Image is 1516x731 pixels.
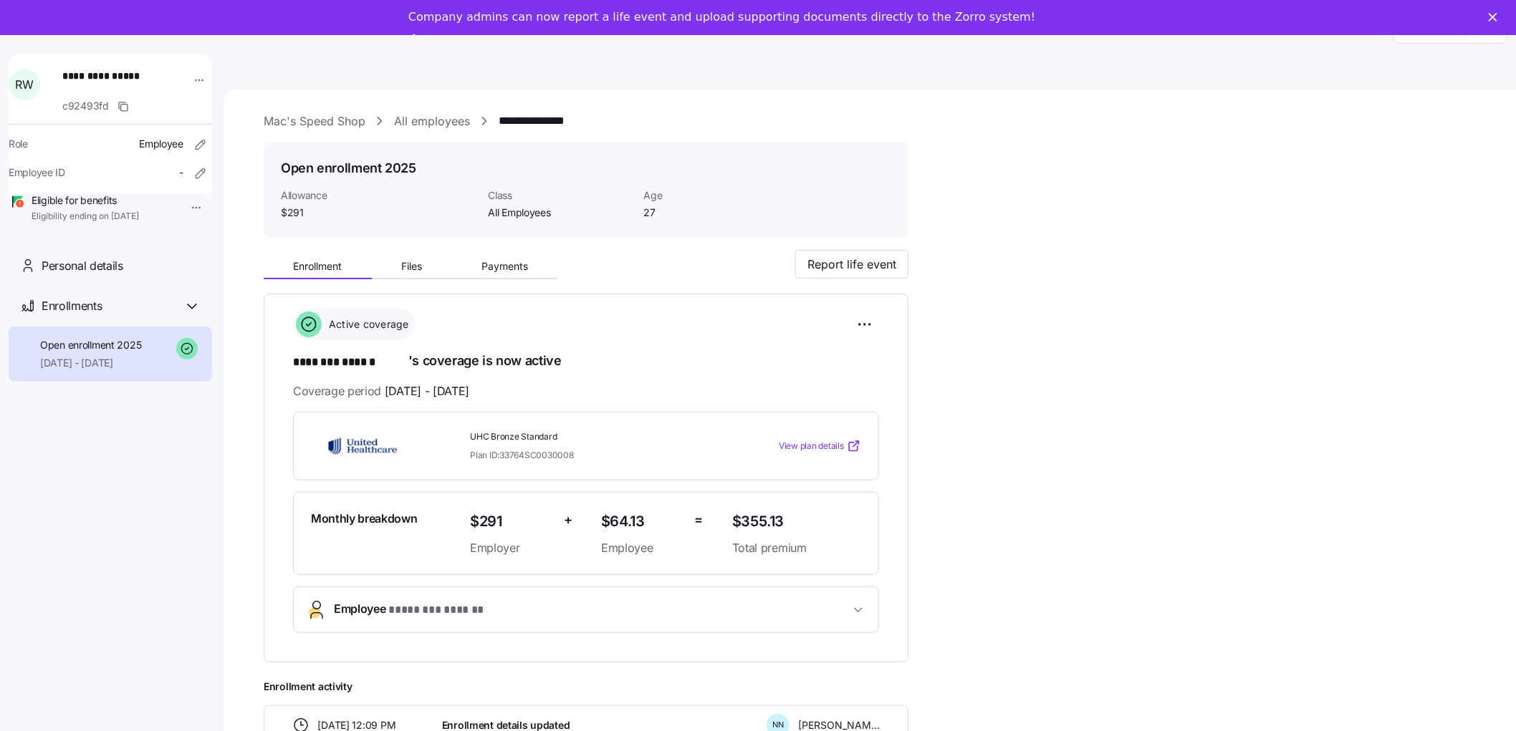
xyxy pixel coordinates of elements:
span: Allowance [281,188,476,203]
span: Eligible for benefits [32,193,139,208]
span: Employee [334,600,509,619]
span: $291 [470,510,552,533]
span: Plan ID: 33764SC0030008 [470,449,574,461]
a: View plan details [779,439,861,453]
h1: Open enrollment 2025 [281,159,416,177]
span: View plan details [779,440,844,453]
span: [DATE] - [DATE] [40,356,141,370]
a: All employees [394,112,470,130]
span: Coverage period [293,382,469,400]
span: Class [488,188,632,203]
span: Files [401,261,422,271]
span: Enrollment activity [264,679,908,694]
span: 27 [643,205,787,220]
span: $291 [281,205,476,220]
span: Open enrollment 2025 [40,338,141,352]
span: Employee ID [9,165,65,180]
span: Personal details [42,257,123,275]
span: UHC Bronze Standard [470,431,721,443]
span: Enrollment [293,261,342,271]
span: N N [772,721,784,729]
span: Age [643,188,787,203]
div: Company admins can now report a life event and upload supporting documents directly to the Zorro ... [408,10,1035,24]
span: Payments [481,261,528,271]
span: Monthly breakdown [311,510,418,528]
span: Employee [601,539,683,557]
span: - [179,165,183,180]
span: Enrollments [42,297,102,315]
button: Report life event [795,250,908,279]
span: Report life event [807,256,896,273]
span: [DATE] - [DATE] [385,382,469,400]
span: c92493fd [62,99,109,113]
span: R W [15,79,33,90]
span: All Employees [488,205,632,220]
span: Employer [470,539,552,557]
div: Close [1489,13,1503,21]
span: Employee [139,137,183,151]
span: $355.13 [732,510,861,533]
h1: 's coverage is now active [293,352,879,372]
a: Mac's Speed Shop [264,112,365,130]
span: Total premium [732,539,861,557]
span: Active coverage [325,317,409,331]
span: = [695,510,704,531]
span: Eligibility ending on [DATE] [32,210,139,223]
span: Role [9,137,28,151]
span: $64.13 [601,510,683,533]
img: UnitedHealthcare [311,430,414,463]
a: Take a tour [408,33,498,49]
span: + [564,510,572,531]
